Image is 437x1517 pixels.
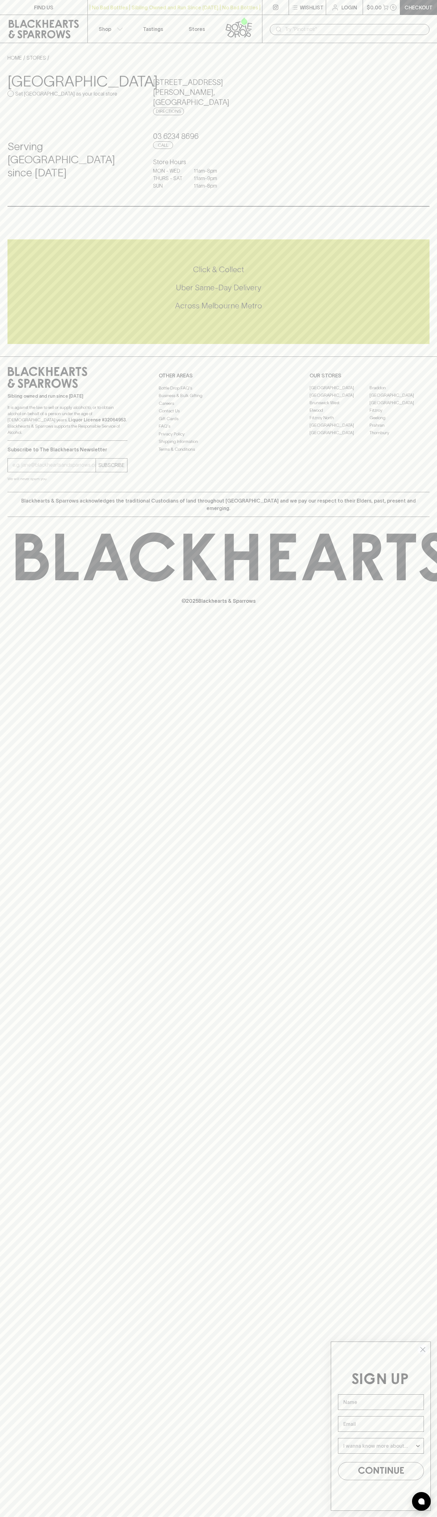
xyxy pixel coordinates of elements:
a: Fitzroy North [310,414,370,422]
h5: Across Melbourne Metro [7,301,430,311]
a: Shipping Information [159,438,279,445]
strong: Liquor License #32064953 [68,417,126,422]
a: Business & Bulk Gifting [159,392,279,400]
a: Terms & Conditions [159,445,279,453]
p: SUN [153,182,184,189]
p: THURS - SAT [153,174,184,182]
a: HOME [7,55,22,61]
h6: Store Hours [153,157,284,167]
p: 0 [392,6,395,9]
p: 11am - 9pm [194,174,225,182]
a: Privacy Policy [159,430,279,438]
h5: [STREET_ADDRESS][PERSON_NAME] , [GEOGRAPHIC_DATA] [153,77,284,107]
a: Bottle Drop FAQ's [159,384,279,392]
a: [GEOGRAPHIC_DATA] [310,384,370,392]
a: [GEOGRAPHIC_DATA] [310,422,370,429]
p: Tastings [143,25,163,33]
input: Try "Pinot noir" [285,24,425,34]
a: [GEOGRAPHIC_DATA] [370,399,430,407]
h5: Uber Same-Day Delivery [7,282,430,293]
a: [GEOGRAPHIC_DATA] [310,392,370,399]
p: $0.00 [367,4,382,11]
a: Geelong [370,414,430,422]
p: Stores [189,25,205,33]
a: Thornbury [370,429,430,437]
p: Subscribe to The Blackhearts Newsletter [7,446,127,453]
a: FAQ's [159,423,279,430]
a: Careers [159,400,279,407]
p: Sibling owned and run since [DATE] [7,393,127,399]
div: FLYOUT Form [325,1335,437,1517]
a: Tastings [131,15,175,43]
p: Login [341,4,357,11]
p: OTHER AREAS [159,372,279,379]
p: 11am - 8pm [194,167,225,174]
p: Shop [99,25,111,33]
div: Call to action block [7,239,430,344]
p: 11am - 8pm [194,182,225,189]
p: Set [GEOGRAPHIC_DATA] as your local store [15,90,117,97]
a: [GEOGRAPHIC_DATA] [370,392,430,399]
p: Wishlist [300,4,324,11]
input: e.g. jane@blackheartsandsparrows.com.au [12,460,96,470]
p: We will never spam you [7,476,127,482]
a: Contact Us [159,407,279,415]
a: Brunswick West [310,399,370,407]
h5: 03 6234 8696 [153,131,284,141]
h5: Click & Collect [7,264,430,275]
img: bubble-icon [418,1498,425,1505]
p: Checkout [405,4,433,11]
a: [GEOGRAPHIC_DATA] [310,429,370,437]
input: Name [338,1394,424,1410]
p: FIND US [34,4,53,11]
p: MON - WED [153,167,184,174]
button: Shop [88,15,132,43]
a: Call [153,141,173,149]
p: Blackhearts & Sparrows acknowledges the traditional Custodians of land throughout [GEOGRAPHIC_DAT... [12,497,425,512]
button: SUBSCRIBE [96,459,127,472]
p: SUBSCRIBE [98,461,125,469]
p: It is against the law to sell or supply alcohol to, or to obtain alcohol on behalf of a person un... [7,404,127,435]
a: Directions [153,108,184,115]
a: Stores [175,15,219,43]
p: OUR STORES [310,372,430,379]
button: Close dialog [417,1344,428,1355]
a: STORES [27,55,46,61]
input: I wanna know more about... [343,1438,415,1453]
button: CONTINUE [338,1462,424,1480]
input: Email [338,1416,424,1432]
a: Braddon [370,384,430,392]
a: Fitzroy [370,407,430,414]
h4: Serving [GEOGRAPHIC_DATA] since [DATE] [7,140,138,179]
a: Gift Cards [159,415,279,422]
a: Elwood [310,407,370,414]
h3: [GEOGRAPHIC_DATA] [7,72,138,90]
a: Prahran [370,422,430,429]
span: SIGN UP [351,1373,409,1387]
button: Show Options [415,1438,421,1453]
